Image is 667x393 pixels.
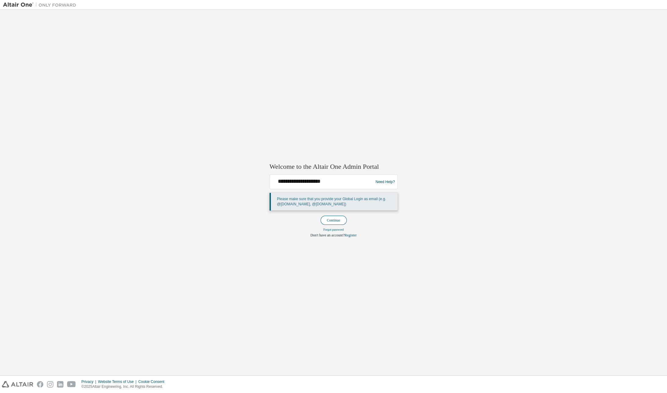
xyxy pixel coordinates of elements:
[57,381,63,388] img: linkedin.svg
[3,2,79,8] img: Altair One
[47,381,53,388] img: instagram.svg
[344,233,357,237] a: Register
[37,381,43,388] img: facebook.svg
[321,216,347,225] button: Continue
[138,379,168,384] div: Cookie Consent
[67,381,76,388] img: youtube.svg
[2,381,33,388] img: altair_logo.svg
[98,379,138,384] div: Website Terms of Use
[310,233,345,237] span: Don't have an account?
[323,228,344,231] a: Forgot password
[81,384,168,389] p: © 2025 Altair Engineering, Inc. All Rights Reserved.
[81,379,98,384] div: Privacy
[277,196,393,207] p: Please make sure that you provide your Global Login as email (e.g. @[DOMAIN_NAME], @[DOMAIN_NAME])
[270,162,398,171] h2: Welcome to the Altair One Admin Portal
